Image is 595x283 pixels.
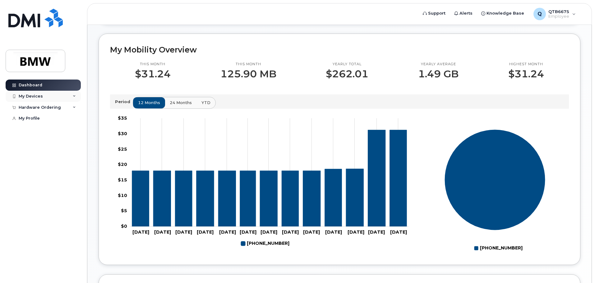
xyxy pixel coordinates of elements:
[428,10,445,16] span: Support
[240,229,256,235] tspan: [DATE]
[326,68,368,80] p: $262.01
[118,192,127,198] tspan: $10
[241,238,289,249] g: Legend
[175,229,192,235] tspan: [DATE]
[121,208,127,213] tspan: $5
[135,68,171,80] p: $31.24
[548,14,569,19] span: Employee
[325,229,342,235] tspan: [DATE]
[135,62,171,67] p: This month
[508,68,544,80] p: $31.24
[450,7,477,20] a: Alerts
[118,115,409,249] g: Chart
[118,146,127,152] tspan: $25
[241,238,289,249] g: 864-631-8593
[418,7,450,20] a: Support
[282,229,299,235] tspan: [DATE]
[529,8,580,20] div: QTB6675
[118,130,127,136] tspan: $30
[348,229,364,235] tspan: [DATE]
[418,62,459,67] p: Yearly average
[115,99,133,105] p: Period
[170,100,192,106] span: 24 months
[537,10,542,18] span: Q
[118,177,127,183] tspan: $15
[477,7,528,20] a: Knowledge Base
[474,243,523,253] g: Legend
[118,162,127,167] tspan: $20
[110,45,569,54] h2: My Mobility Overview
[303,229,320,235] tspan: [DATE]
[132,130,407,226] g: 864-631-8593
[418,68,459,80] p: 1.49 GB
[459,10,473,16] span: Alerts
[220,62,276,67] p: This month
[568,256,590,278] iframe: Messenger Launcher
[118,115,127,121] tspan: $35
[487,10,524,16] span: Knowledge Base
[548,9,569,14] span: QTB6675
[121,223,127,229] tspan: $0
[368,229,385,235] tspan: [DATE]
[201,100,210,106] span: YTD
[445,129,546,253] g: Chart
[508,62,544,67] p: Highest month
[326,62,368,67] p: Yearly total
[261,229,277,235] tspan: [DATE]
[445,129,546,230] g: Series
[390,229,407,235] tspan: [DATE]
[132,229,149,235] tspan: [DATE]
[197,229,214,235] tspan: [DATE]
[154,229,171,235] tspan: [DATE]
[220,68,276,80] p: 125.90 MB
[219,229,236,235] tspan: [DATE]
